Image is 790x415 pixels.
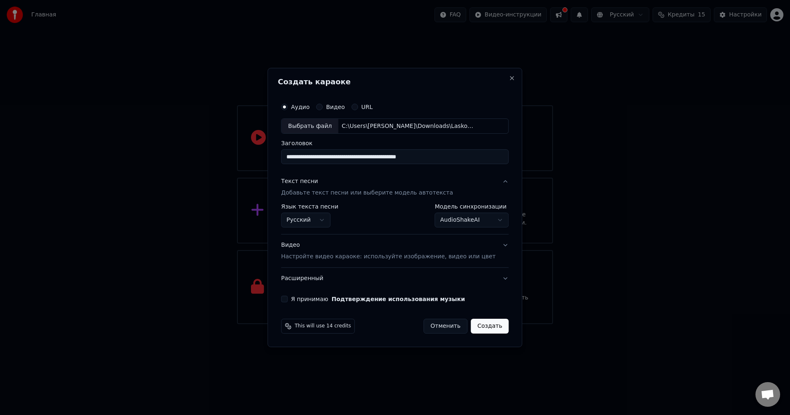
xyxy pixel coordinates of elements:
[423,319,467,334] button: Отменить
[361,104,373,110] label: URL
[471,319,509,334] button: Создать
[291,104,309,110] label: Аудио
[326,104,345,110] label: Видео
[281,119,338,134] div: Выбрать файл
[291,296,465,302] label: Я принимаю
[281,253,495,261] p: Настройте видео караоке: используйте изображение, видео или цвет
[332,296,465,302] button: Я принимаю
[281,171,509,204] button: Текст песниДобавьте текст песни или выберите модель автотекста
[295,323,351,329] span: This will use 14 credits
[435,204,509,210] label: Модель синхронизации
[281,178,318,186] div: Текст песни
[338,122,478,130] div: C:\Users\[PERSON_NAME]\Downloads\Laskovyjj_majj_YUrijj_SHatunov_-_Sedaya_noch_74530869.mp3
[281,268,509,289] button: Расширенный
[278,78,512,86] h2: Создать караоке
[281,204,338,210] label: Язык текста песни
[281,204,509,234] div: Текст песниДобавьте текст песни или выберите модель автотекста
[281,189,453,197] p: Добавьте текст песни или выберите модель автотекста
[281,235,509,268] button: ВидеоНастройте видео караоке: используйте изображение, видео или цвет
[281,241,495,261] div: Видео
[281,141,509,146] label: Заголовок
